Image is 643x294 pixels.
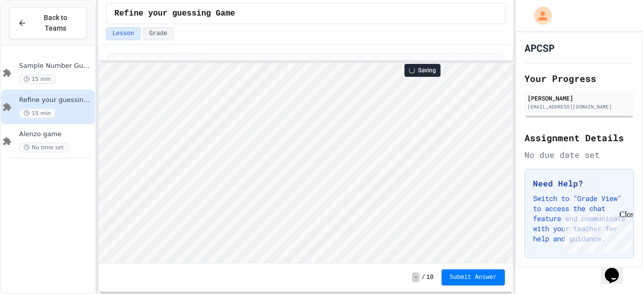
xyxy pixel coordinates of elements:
button: Back to Teams [9,7,87,39]
button: Lesson [106,27,141,40]
iframe: chat widget [560,210,633,253]
button: Submit Answer [442,269,505,285]
span: 10 [426,273,434,281]
span: Submit Answer [450,273,497,281]
span: - [412,272,419,282]
span: / [421,273,425,281]
div: Chat with us now!Close [4,4,69,64]
span: Back to Teams [33,13,78,34]
span: No time set [19,143,68,152]
h2: Your Progress [524,71,634,85]
iframe: Snap! Programming Environment [98,63,513,263]
span: 15 min [19,74,55,84]
h1: APCSP [524,41,555,55]
span: Refine your guessing Game [19,96,93,105]
span: Sample Number Guessing Game [19,62,93,70]
span: 15 min [19,109,55,118]
div: No due date set [524,149,634,161]
span: Saving [418,66,436,74]
span: Alenzo game [19,130,93,139]
p: Switch to "Grade View" to access the chat feature and communicate with your teacher for help and ... [533,193,625,244]
span: Refine your guessing Game [115,8,235,20]
h3: Need Help? [533,177,625,189]
button: Grade [143,27,174,40]
div: [EMAIL_ADDRESS][DOMAIN_NAME] [527,103,631,111]
div: My Account [523,4,555,27]
iframe: chat widget [601,254,633,284]
h2: Assignment Details [524,131,634,145]
div: [PERSON_NAME] [527,93,631,103]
